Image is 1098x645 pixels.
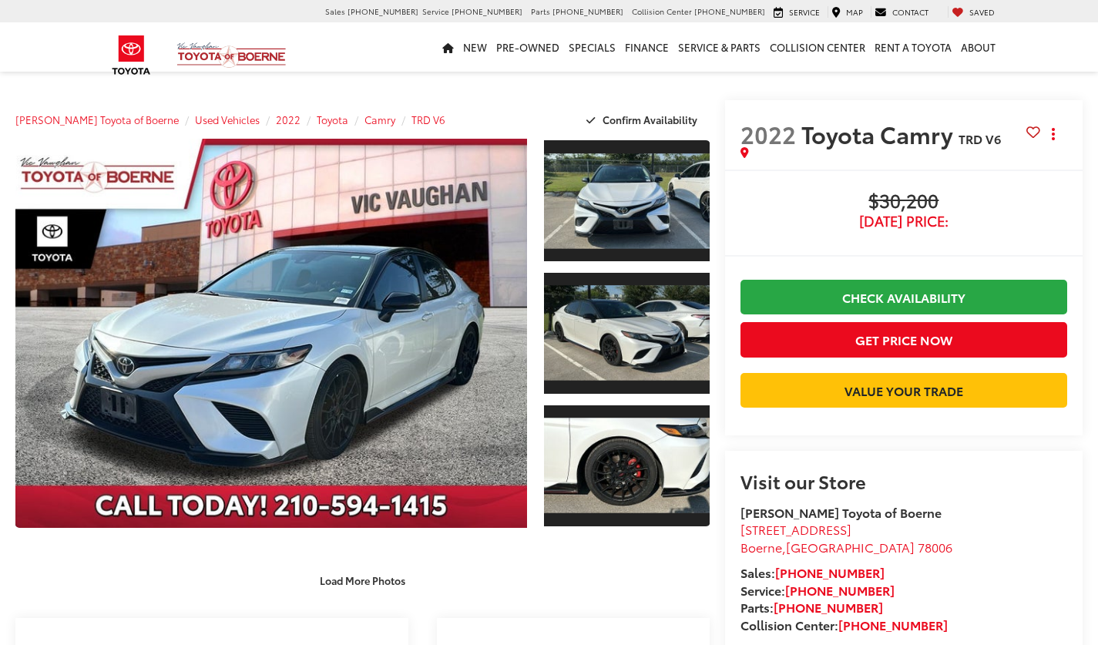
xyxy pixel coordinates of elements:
[15,113,179,126] a: [PERSON_NAME] Toyota of Boerne
[740,280,1067,314] a: Check Availability
[348,5,418,17] span: [PHONE_NUMBER]
[531,5,550,17] span: Parts
[969,6,995,18] span: Saved
[552,5,623,17] span: [PHONE_NUMBER]
[276,113,301,126] a: 2022
[892,6,928,18] span: Contact
[176,42,287,69] img: Vic Vaughan Toyota of Boerne
[740,598,883,616] strong: Parts:
[1052,128,1055,140] span: dropdown dots
[740,322,1067,357] button: Get Price Now
[786,538,915,556] span: [GEOGRAPHIC_DATA]
[801,117,959,150] span: Toyota Camry
[785,581,895,599] a: [PHONE_NUMBER]
[452,5,522,17] span: [PHONE_NUMBER]
[422,5,449,17] span: Service
[740,471,1067,491] h2: Visit our Store
[544,139,710,263] a: Expand Photo 1
[694,5,765,17] span: [PHONE_NUMBER]
[317,113,348,126] a: Toyota
[740,538,782,556] span: Boerne
[959,129,1001,147] span: TRD V6
[838,616,948,633] a: [PHONE_NUMBER]
[458,22,492,72] a: New
[740,563,885,581] strong: Sales:
[620,22,673,72] a: Finance
[364,113,395,126] a: Camry
[740,373,1067,408] a: Value Your Trade
[740,616,948,633] strong: Collision Center:
[411,113,445,126] a: TRD V6
[309,567,416,594] button: Load More Photos
[740,117,796,150] span: 2022
[740,213,1067,229] span: [DATE] Price:
[603,113,697,126] span: Confirm Availability
[10,137,532,529] img: 2022 Toyota Camry TRD V6
[740,503,942,521] strong: [PERSON_NAME] Toyota of Boerne
[542,153,711,248] img: 2022 Toyota Camry TRD V6
[789,6,820,18] span: Service
[828,6,867,18] a: Map
[846,6,863,18] span: Map
[578,106,710,133] button: Confirm Availability
[740,190,1067,213] span: $30,200
[1040,120,1067,147] button: Actions
[325,5,345,17] span: Sales
[542,418,711,513] img: 2022 Toyota Camry TRD V6
[775,563,885,581] a: [PHONE_NUMBER]
[544,271,710,395] a: Expand Photo 2
[956,22,1000,72] a: About
[564,22,620,72] a: Specials
[740,520,952,556] a: [STREET_ADDRESS] Boerne,[GEOGRAPHIC_DATA] 78006
[740,538,952,556] span: ,
[438,22,458,72] a: Home
[740,581,895,599] strong: Service:
[195,113,260,126] a: Used Vehicles
[544,404,710,528] a: Expand Photo 3
[632,5,692,17] span: Collision Center
[870,22,956,72] a: Rent a Toyota
[492,22,564,72] a: Pre-Owned
[871,6,932,18] a: Contact
[542,286,711,381] img: 2022 Toyota Camry TRD V6
[918,538,952,556] span: 78006
[765,22,870,72] a: Collision Center
[774,598,883,616] a: [PHONE_NUMBER]
[770,6,824,18] a: Service
[102,30,160,80] img: Toyota
[740,520,851,538] span: [STREET_ADDRESS]
[673,22,765,72] a: Service & Parts: Opens in a new tab
[15,139,527,528] a: Expand Photo 0
[948,6,999,18] a: My Saved Vehicles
